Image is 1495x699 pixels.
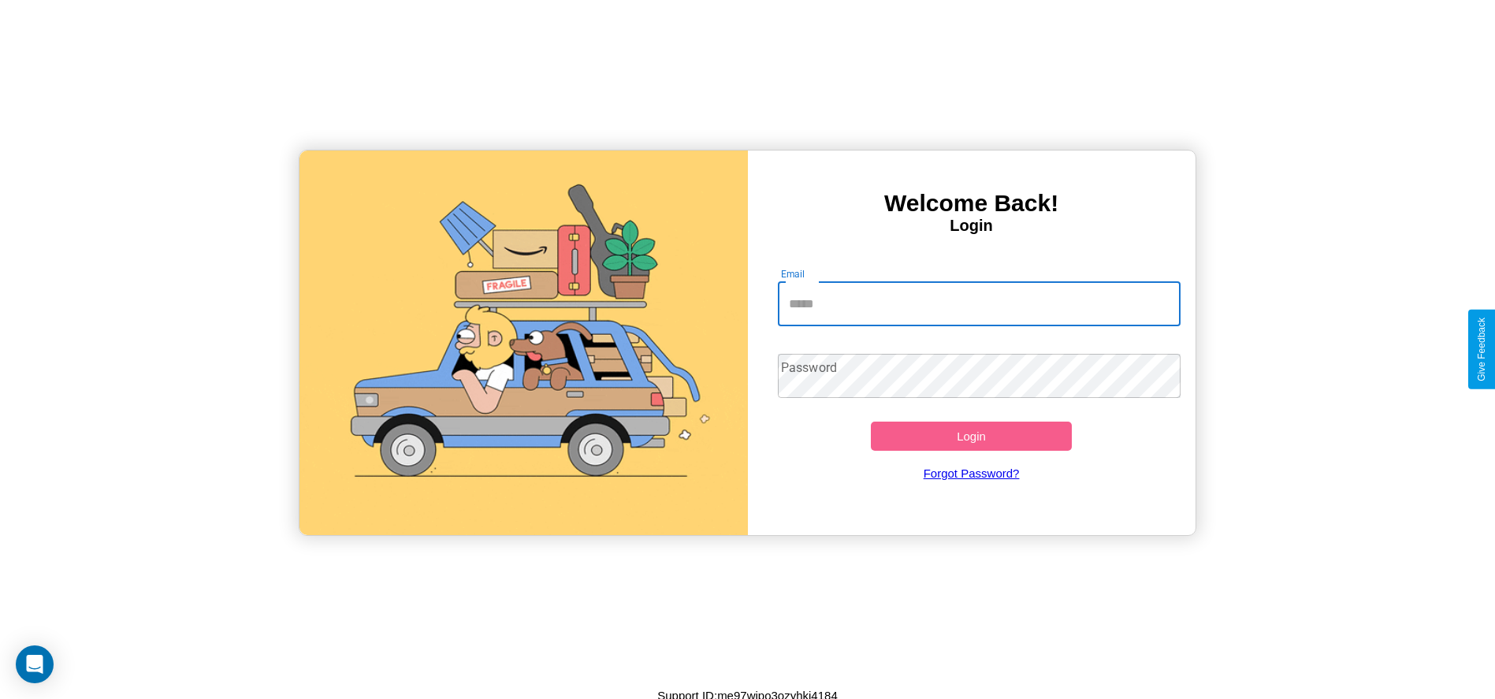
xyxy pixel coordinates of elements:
a: Forgot Password? [770,451,1173,496]
h4: Login [748,217,1196,235]
img: gif [299,151,747,535]
button: Login [871,422,1073,451]
h3: Welcome Back! [748,190,1196,217]
div: Open Intercom Messenger [16,645,54,683]
div: Give Feedback [1476,318,1487,381]
label: Email [781,267,805,281]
